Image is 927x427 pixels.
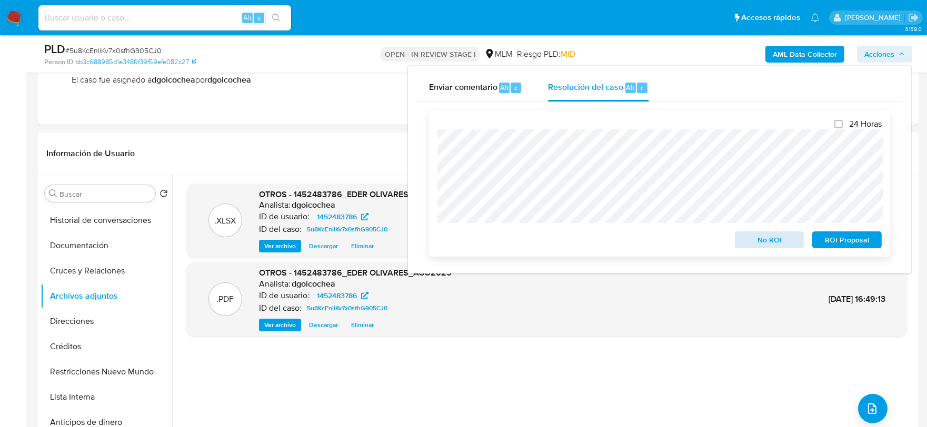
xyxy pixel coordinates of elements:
[317,210,357,223] span: 1452483786
[381,47,480,62] p: OPEN - IN REVIEW STAGE I
[626,83,635,93] span: Alt
[265,11,287,25] button: search-icon
[38,11,291,25] input: Buscar usuario o caso...
[741,12,800,23] span: Accesos rápidos
[46,148,135,159] h1: Información de Usuario
[346,240,379,252] button: Eliminar
[484,48,513,60] div: MLM
[41,309,172,334] button: Direcciones
[548,81,623,93] span: Resolución del caso
[500,83,509,93] span: Alt
[41,233,172,258] button: Documentación
[346,319,379,331] button: Eliminar
[765,46,844,63] button: AML Data Collector
[304,240,343,252] button: Descargar
[307,302,387,314] span: 5u8KcEnliKv7x0sfhG905CJ0
[44,40,65,57] b: PLD
[351,241,374,251] span: Eliminar
[72,74,893,86] span: El caso fue asignado a por
[259,267,452,279] span: OTROS - 1452483786_EDER OLIVARES_AGO2025
[858,394,888,423] button: upload-file
[152,74,195,86] b: dgoicochea
[264,320,296,330] span: Ver archivo
[59,189,151,199] input: Buscar
[41,334,172,359] button: Créditos
[864,46,894,63] span: Acciones
[857,46,912,63] button: Acciones
[829,293,885,305] span: [DATE] 16:49:13
[351,320,374,330] span: Eliminar
[905,25,922,33] span: 3.158.0
[259,211,310,222] p: ID de usuario:
[742,232,797,247] span: No ROI
[517,48,575,60] span: Riesgo PLD:
[49,189,57,198] button: Buscar
[259,224,302,235] p: ID del caso:
[259,200,291,210] p: Analista:
[429,81,497,93] span: Enviar comentario
[41,258,172,283] button: Cruces y Relaciones
[812,231,882,248] button: ROI Proposal
[259,290,310,301] p: ID de usuario:
[309,241,338,251] span: Descargar
[264,241,296,251] span: Ver archivo
[811,13,820,22] a: Notificaciones
[259,319,301,331] button: Ver archivo
[259,188,452,200] span: OTROS - 1452483786_EDER OLIVARES_AGO2025
[259,240,301,252] button: Ver archivo
[561,48,575,60] span: MID
[820,232,874,247] span: ROI Proposal
[845,13,904,23] p: dalia.goicochea@mercadolibre.com.mx
[773,46,837,63] b: AML Data Collector
[304,319,343,331] button: Descargar
[292,200,335,210] h6: dgoicochea
[908,12,919,23] a: Salir
[849,119,882,129] span: 24 Horas
[207,74,251,86] b: dgoicochea
[259,279,291,289] p: Analista:
[317,289,357,302] span: 1452483786
[243,13,252,23] span: Alt
[311,289,375,302] a: 1452483786
[217,293,234,305] p: .PDF
[259,303,302,313] p: ID del caso:
[75,57,196,67] a: bb3c688985d1e3486f39f59efe082c27
[514,83,517,93] span: c
[307,223,387,236] span: 5u8KcEnliKv7x0sfhG905CJ0
[257,13,261,23] span: s
[735,231,804,248] button: No ROI
[834,120,843,128] input: 24 Horas
[311,210,375,223] a: 1452483786
[160,189,168,201] button: Volver al orden por defecto
[41,359,172,384] button: Restricciones Nuevo Mundo
[41,384,172,410] button: Lista Interna
[215,215,236,227] p: .XLSX
[309,320,338,330] span: Descargar
[303,302,392,314] a: 5u8KcEnliKv7x0sfhG905CJ0
[641,83,643,93] span: r
[41,283,172,309] button: Archivos adjuntos
[44,57,73,67] b: Person ID
[41,208,172,233] button: Historial de conversaciones
[303,223,392,236] a: 5u8KcEnliKv7x0sfhG905CJ0
[65,45,162,56] span: # 5u8KcEnliKv7x0sfhG905CJ0
[292,279,335,289] h6: dgoicochea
